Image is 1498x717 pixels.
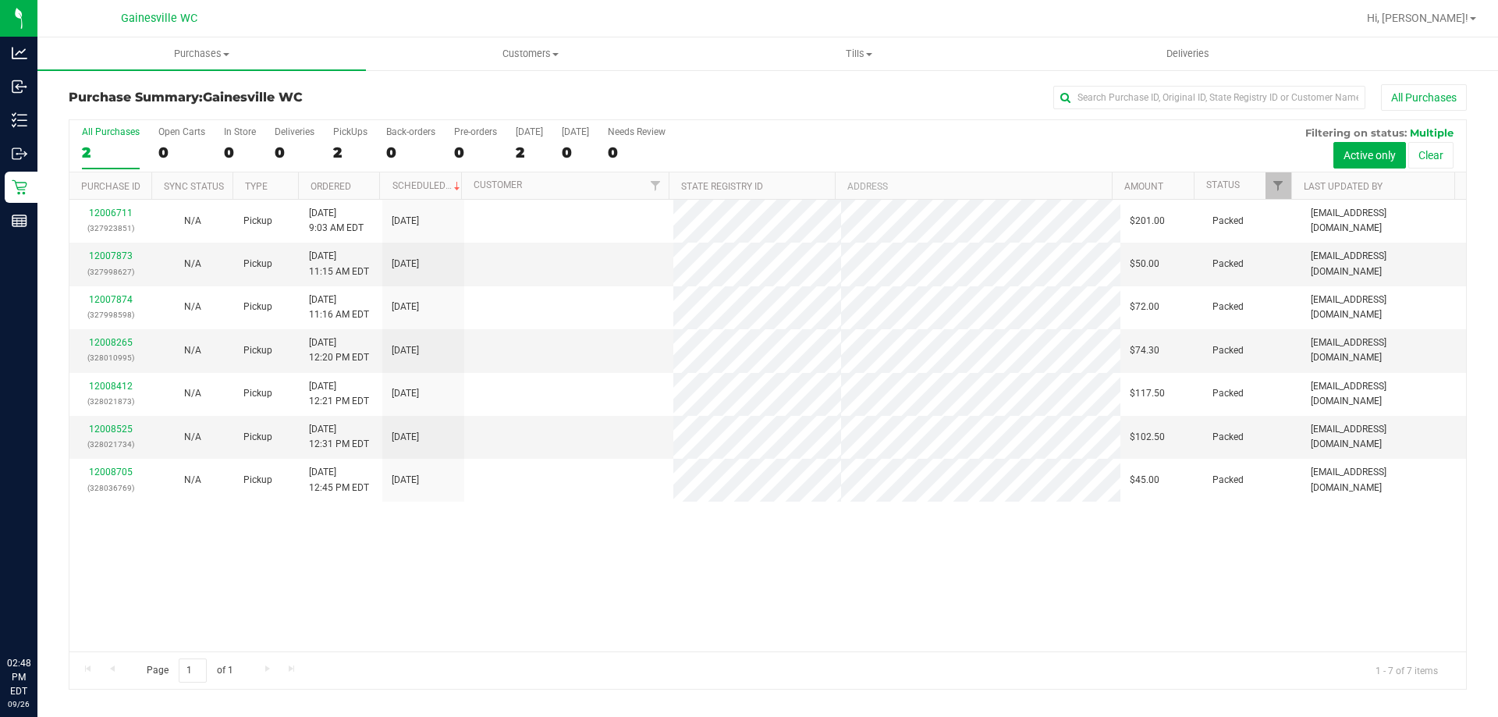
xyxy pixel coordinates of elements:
input: 1 [179,658,207,683]
div: [DATE] [516,126,543,137]
span: $45.00 [1130,473,1159,488]
div: 0 [386,144,435,162]
button: N/A [184,430,201,445]
span: [EMAIL_ADDRESS][DOMAIN_NAME] [1311,379,1457,409]
span: [EMAIL_ADDRESS][DOMAIN_NAME] [1311,465,1457,495]
div: All Purchases [82,126,140,137]
span: Tills [695,47,1022,61]
span: Pickup [243,430,272,445]
span: 1 - 7 of 7 items [1363,658,1450,682]
p: 02:48 PM EDT [7,656,30,698]
inline-svg: Retail [12,179,27,195]
a: 12008412 [89,381,133,392]
span: Not Applicable [184,474,201,485]
th: Address [835,172,1112,200]
span: Pickup [243,343,272,358]
a: Purchases [37,37,366,70]
inline-svg: Outbound [12,146,27,162]
button: N/A [184,214,201,229]
span: [EMAIL_ADDRESS][DOMAIN_NAME] [1311,293,1457,322]
div: In Store [224,126,256,137]
a: Ordered [311,181,351,192]
span: [DATE] 11:16 AM EDT [309,293,369,322]
span: Packed [1212,430,1244,445]
span: [EMAIL_ADDRESS][DOMAIN_NAME] [1311,335,1457,365]
span: $201.00 [1130,214,1165,229]
button: Active only [1333,142,1406,169]
span: Not Applicable [184,258,201,269]
a: Sync Status [164,181,224,192]
span: [DATE] [392,386,419,401]
span: Not Applicable [184,215,201,226]
inline-svg: Analytics [12,45,27,61]
span: Packed [1212,343,1244,358]
div: [DATE] [562,126,589,137]
a: Scheduled [392,180,463,191]
span: [DATE] 12:21 PM EDT [309,379,369,409]
span: Packed [1212,473,1244,488]
span: Packed [1212,300,1244,314]
span: [EMAIL_ADDRESS][DOMAIN_NAME] [1311,422,1457,452]
a: Last Updated By [1304,181,1383,192]
span: Packed [1212,386,1244,401]
p: (328021734) [79,437,142,452]
a: Type [245,181,268,192]
span: $74.30 [1130,343,1159,358]
inline-svg: Inbound [12,79,27,94]
h3: Purchase Summary: [69,91,534,105]
p: (328010995) [79,350,142,365]
a: Filter [1265,172,1291,199]
p: (327998598) [79,307,142,322]
a: Customers [366,37,694,70]
span: Filtering on status: [1305,126,1407,139]
div: PickUps [333,126,367,137]
span: Gainesville WC [121,12,197,25]
span: Multiple [1410,126,1454,139]
p: (328036769) [79,481,142,495]
span: [DATE] [392,343,419,358]
a: Status [1206,179,1240,190]
a: Amount [1124,181,1163,192]
div: Pre-orders [454,126,497,137]
p: (327998627) [79,264,142,279]
div: 0 [158,144,205,162]
span: Packed [1212,257,1244,272]
p: (328021873) [79,394,142,409]
span: Pickup [243,473,272,488]
input: Search Purchase ID, Original ID, State Registry ID or Customer Name... [1053,86,1365,109]
a: Deliveries [1024,37,1352,70]
a: Filter [643,172,669,199]
inline-svg: Inventory [12,112,27,128]
a: Purchase ID [81,181,140,192]
span: [DATE] 12:45 PM EDT [309,465,369,495]
span: Not Applicable [184,345,201,356]
span: Pickup [243,300,272,314]
span: $50.00 [1130,257,1159,272]
button: N/A [184,343,201,358]
button: N/A [184,257,201,272]
span: Purchases [37,47,366,61]
span: Pickup [243,214,272,229]
a: State Registry ID [681,181,763,192]
a: 12007874 [89,294,133,305]
a: 12006711 [89,208,133,218]
p: (327923851) [79,221,142,236]
span: Gainesville WC [203,90,303,105]
inline-svg: Reports [12,213,27,229]
button: Clear [1408,142,1454,169]
span: Packed [1212,214,1244,229]
span: [DATE] 12:31 PM EDT [309,422,369,452]
span: Deliveries [1145,47,1230,61]
iframe: Resource center unread badge [46,590,65,609]
span: [DATE] [392,257,419,272]
span: [DATE] 11:15 AM EDT [309,249,369,279]
span: $72.00 [1130,300,1159,314]
span: [DATE] 9:03 AM EDT [309,206,364,236]
span: Hi, [PERSON_NAME]! [1367,12,1468,24]
span: [DATE] [392,300,419,314]
span: Not Applicable [184,388,201,399]
div: Back-orders [386,126,435,137]
span: Customers [367,47,694,61]
span: [DATE] [392,473,419,488]
div: Deliveries [275,126,314,137]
